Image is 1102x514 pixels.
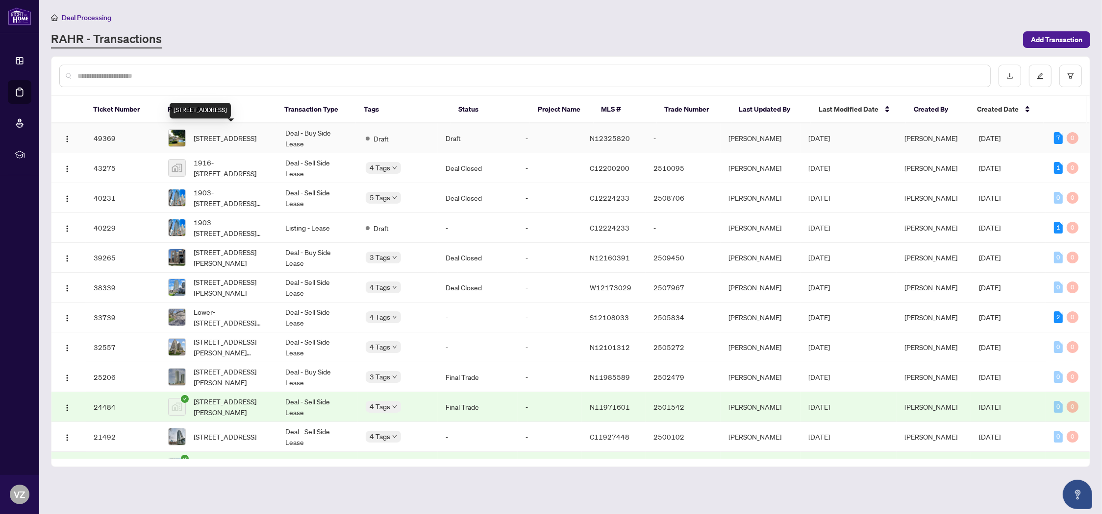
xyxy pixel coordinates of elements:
span: [DATE] [808,223,830,232]
span: N12101312 [590,343,630,351]
div: 0 [1067,311,1078,323]
td: - [518,392,582,422]
th: MLS # [594,96,657,123]
span: 1903-[STREET_ADDRESS][PERSON_NAME] [194,217,270,238]
td: [PERSON_NAME] [721,303,801,332]
td: 39265 [86,243,160,273]
span: [STREET_ADDRESS][PERSON_NAME] [194,277,270,298]
th: Trade Number [657,96,731,123]
td: - [518,153,582,183]
img: Logo [63,284,71,292]
td: Deal Closed [438,243,518,273]
button: Logo [59,309,75,325]
img: thumbnail-img [169,249,185,266]
td: 2507967 [646,273,720,303]
td: [PERSON_NAME] [721,422,801,452]
td: [PERSON_NAME] [721,153,801,183]
span: down [392,285,397,290]
td: 2418890 [646,452,720,482]
img: Logo [63,255,71,262]
td: - [646,123,720,153]
span: down [392,404,397,409]
div: 0 [1067,222,1078,234]
td: 2509450 [646,243,720,273]
span: [DATE] [979,193,1001,202]
span: [DATE] [979,313,1001,322]
td: [PERSON_NAME] [721,273,801,303]
td: Deal - Sell Side Lease [277,332,357,362]
td: - [518,243,582,273]
span: N11971601 [590,402,630,411]
span: [DATE] [808,402,830,411]
span: download [1006,72,1013,79]
div: 7 [1054,132,1063,144]
td: [PERSON_NAME] [721,123,801,153]
span: S12108033 [590,313,629,322]
span: [PERSON_NAME] [904,253,957,262]
span: [DATE] [979,223,1001,232]
span: edit [1037,72,1044,79]
span: [DATE] [808,313,830,322]
span: N12325820 [590,134,630,142]
td: 2501542 [646,392,720,422]
div: 2 [1054,311,1063,323]
img: thumbnail-img [169,189,185,206]
img: thumbnail-img [169,369,185,385]
span: Main Fl-[STREET_ADDRESS][PERSON_NAME] [194,456,270,477]
span: [STREET_ADDRESS][PERSON_NAME] [194,396,270,418]
button: Logo [59,429,75,444]
span: [STREET_ADDRESS] [194,431,256,442]
span: 4 Tags [370,162,390,173]
td: [PERSON_NAME] [721,332,801,362]
span: 1903-[STREET_ADDRESS][PERSON_NAME] [194,187,270,209]
span: C11927448 [590,432,629,441]
span: Draft [374,133,389,144]
span: N11985589 [590,373,630,381]
td: - [518,332,582,362]
td: - [518,422,582,452]
span: C12224233 [590,223,629,232]
span: 5 Tags [370,192,390,203]
span: Add Transaction [1031,32,1082,47]
span: [PERSON_NAME] [904,373,957,381]
span: 4 Tags [370,311,390,323]
td: - [438,213,518,243]
td: - [438,332,518,362]
td: Final Trade [438,392,518,422]
td: 2505272 [646,332,720,362]
span: Lower-[STREET_ADDRESS][PERSON_NAME] [194,306,270,328]
td: [PERSON_NAME] [721,362,801,392]
th: Transaction Type [276,96,356,123]
span: 3 Tags [370,371,390,382]
th: Created Date [969,96,1044,123]
div: 0 [1054,252,1063,263]
a: RAHR - Transactions [51,31,162,48]
div: 0 [1054,341,1063,353]
td: [PERSON_NAME] [721,183,801,213]
span: [DATE] [979,134,1001,142]
td: Deal - Sell Side Lease [277,422,357,452]
th: Tags [356,96,451,123]
td: [PERSON_NAME] [721,452,801,482]
button: Logo [59,369,75,385]
div: 0 [1054,431,1063,443]
td: Deal Closed [438,273,518,303]
td: 2508706 [646,183,720,213]
td: - [518,123,582,153]
span: W12173029 [590,283,631,292]
span: check-circle [181,455,189,463]
div: 0 [1067,371,1078,383]
button: Logo [59,280,75,295]
div: 0 [1054,401,1063,413]
th: Created By [906,96,969,123]
button: download [999,65,1021,87]
button: Logo [59,339,75,355]
td: 2502479 [646,362,720,392]
td: Listing - Lease [277,213,357,243]
span: Created Date [977,104,1019,115]
span: [DATE] [808,432,830,441]
span: [DATE] [808,134,830,142]
img: thumbnail-img [169,428,185,445]
span: N12160391 [590,253,630,262]
div: 1 [1054,222,1063,234]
